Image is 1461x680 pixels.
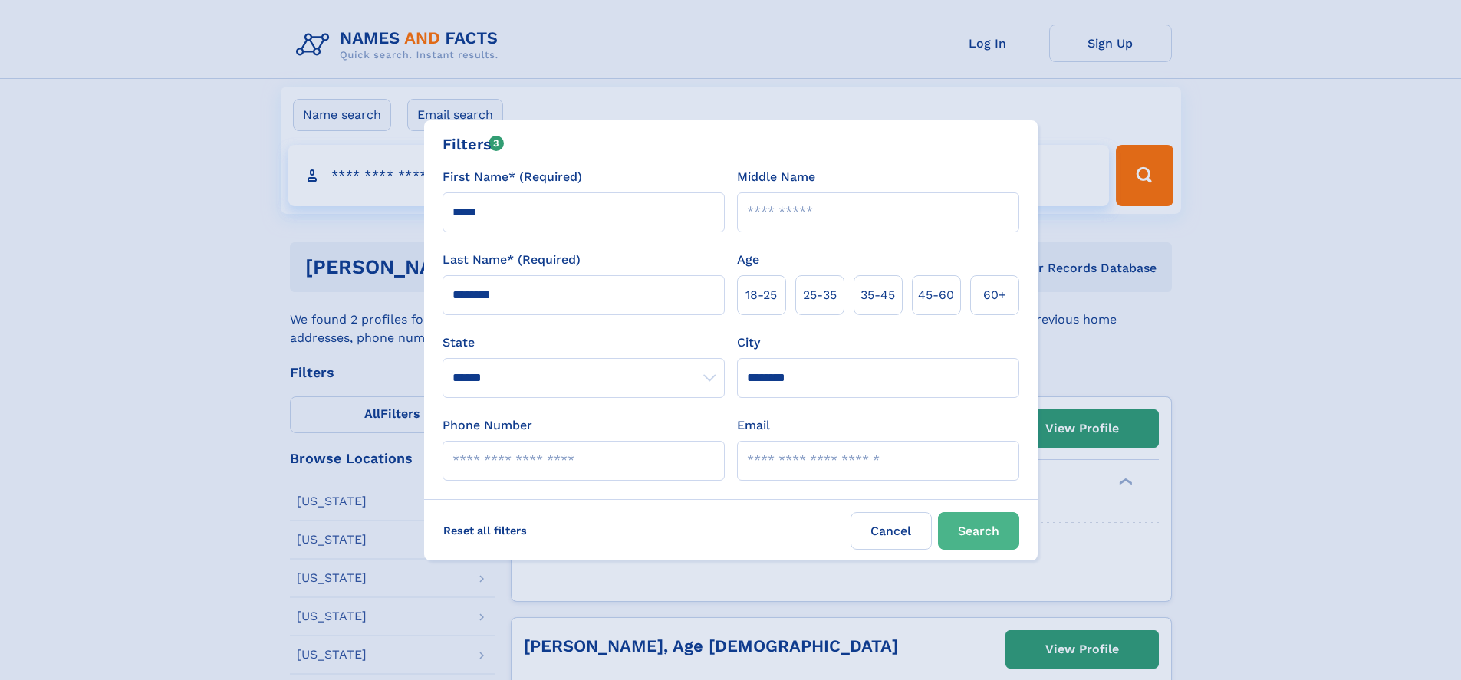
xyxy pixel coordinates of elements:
label: Cancel [851,512,932,550]
span: 18‑25 [745,286,777,304]
label: Phone Number [443,416,532,435]
label: Last Name* (Required) [443,251,581,269]
span: 60+ [983,286,1006,304]
label: City [737,333,760,352]
button: Search [938,512,1019,550]
label: Age [737,251,759,269]
label: Middle Name [737,168,815,186]
div: Filters [443,133,505,156]
label: Email [737,416,770,435]
label: First Name* (Required) [443,168,582,186]
label: State [443,333,725,352]
label: Reset all filters [433,512,537,549]
span: 25‑35 [803,286,837,304]
span: 45‑60 [918,286,954,304]
span: 35‑45 [860,286,895,304]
